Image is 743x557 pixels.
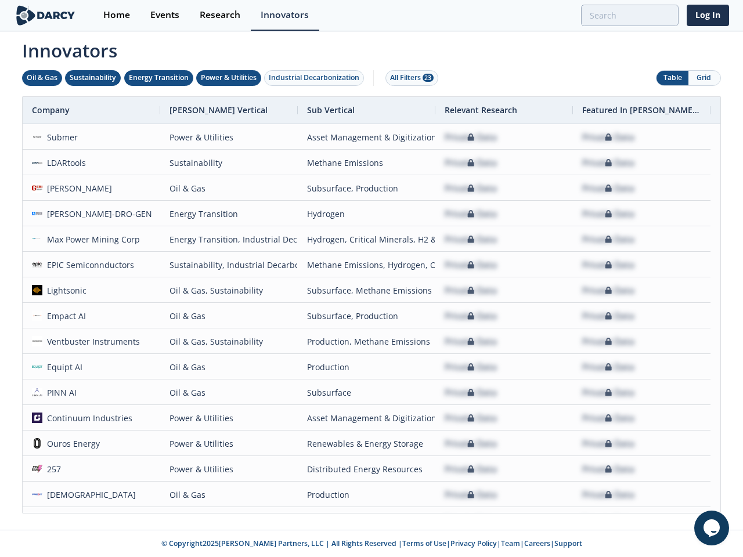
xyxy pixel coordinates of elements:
[42,201,153,226] div: [PERSON_NAME]-DRO-GEN
[42,329,140,354] div: Ventbuster Instruments
[42,508,71,533] div: Trawa
[307,482,426,507] div: Production
[307,278,426,303] div: Subsurface, Methane Emissions
[32,183,42,193] img: e897b551-cb4a-4cf5-a585-ab09ec7d0839
[169,482,288,507] div: Oil & Gas
[32,310,42,321] img: 2a672c60-a485-41ac-af9e-663bd8620ad3
[445,252,497,277] div: Private Data
[169,406,288,431] div: Power & Utilities
[445,176,497,201] div: Private Data
[42,406,133,431] div: Continuum Industries
[307,125,426,150] div: Asset Management & Digitization
[32,438,42,449] img: 2ee87778-f517-45e7-95ee-0a8db0be8560
[554,538,582,548] a: Support
[687,5,729,26] a: Log In
[445,150,497,175] div: Private Data
[14,5,77,26] img: logo-wide.svg
[42,431,100,456] div: Ouros Energy
[390,73,434,83] div: All Filters
[582,380,634,405] div: Private Data
[581,5,679,26] input: Advanced Search
[445,482,497,507] div: Private Data
[445,431,497,456] div: Private Data
[582,482,634,507] div: Private Data
[169,252,288,277] div: Sustainability, Industrial Decarbonization, Energy Transition
[42,303,86,328] div: Empact AI
[32,157,42,168] img: a125e46b-2986-43ff-9d18-4f8cdd146939
[445,303,497,328] div: Private Data
[385,70,438,86] button: All Filters 23
[22,70,62,86] button: Oil & Gas
[32,104,70,115] span: Company
[16,538,727,549] p: © Copyright 2025 [PERSON_NAME] Partners, LLC | All Rights Reserved | | | | |
[42,278,87,303] div: Lightsonic
[524,538,550,548] a: Careers
[582,176,634,201] div: Private Data
[307,380,426,405] div: Subsurface
[169,329,288,354] div: Oil & Gas, Sustainability
[402,538,446,548] a: Terms of Use
[445,406,497,431] div: Private Data
[169,380,288,405] div: Oil & Gas
[42,252,135,277] div: EPIC Semiconnductors
[42,227,140,252] div: Max Power Mining Corp
[657,71,688,85] button: Table
[169,104,268,115] span: [PERSON_NAME] Vertical
[269,73,359,83] div: Industrial Decarbonization
[129,73,189,83] div: Energy Transition
[445,457,497,482] div: Private Data
[200,10,240,20] div: Research
[103,10,130,20] div: Home
[582,355,634,379] div: Private Data
[27,73,57,83] div: Oil & Gas
[445,104,517,115] span: Relevant Research
[32,259,42,270] img: ca163ef0-d0c7-4ded-96c2-c0cabc3dd977
[445,278,497,303] div: Private Data
[307,150,426,175] div: Methane Emissions
[445,380,497,405] div: Private Data
[169,201,288,226] div: Energy Transition
[169,431,288,456] div: Power & Utilities
[42,380,77,405] div: PINN AI
[32,464,42,474] img: cdef38a7-d789-48b0-906d-03fbc24b7577
[169,303,288,328] div: Oil & Gas
[445,329,497,354] div: Private Data
[42,457,62,482] div: 257
[169,457,288,482] div: Power & Utilities
[582,278,634,303] div: Private Data
[32,336,42,346] img: 29ccef25-2eb7-4cb9-9e04-f08bc63a69a7
[445,125,497,150] div: Private Data
[169,508,288,533] div: Power & Utilities
[150,10,179,20] div: Events
[32,208,42,219] img: 0a464481-5f29-4c12-86e8-354c30943fe6
[169,125,288,150] div: Power & Utilities
[32,387,42,397] img: 81595643-af35-4e7d-8eb7-8c0ed8842a86
[582,104,701,115] span: Featured In [PERSON_NAME] Live
[307,227,426,252] div: Hydrogen, Critical Minerals, H2 & Low Carbon Fuels
[582,125,634,150] div: Private Data
[307,431,426,456] div: Renewables & Energy Storage
[582,329,634,354] div: Private Data
[264,70,364,86] button: Industrial Decarbonization
[582,150,634,175] div: Private Data
[582,508,634,533] div: Private Data
[582,457,634,482] div: Private Data
[307,355,426,379] div: Production
[42,355,83,379] div: Equipt AI
[261,10,309,20] div: Innovators
[450,538,497,548] a: Privacy Policy
[32,285,42,295] img: 4333c695-7bd9-4d5f-8684-f184615c4b4e
[445,355,497,379] div: Private Data
[307,406,426,431] div: Asset Management & Digitization
[582,406,634,431] div: Private Data
[32,413,42,423] img: fe6dbf7e-3869-4110-b074-1bbc97124dbc
[169,150,288,175] div: Sustainability
[688,71,720,85] button: Grid
[65,70,121,86] button: Sustainability
[445,508,497,533] div: Private Data
[307,176,426,201] div: Subsurface, Production
[582,431,634,456] div: Private Data
[169,355,288,379] div: Oil & Gas
[501,538,520,548] a: Team
[32,234,42,244] img: b9f012bf-2b6d-45b2-a3b9-7c730d12282d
